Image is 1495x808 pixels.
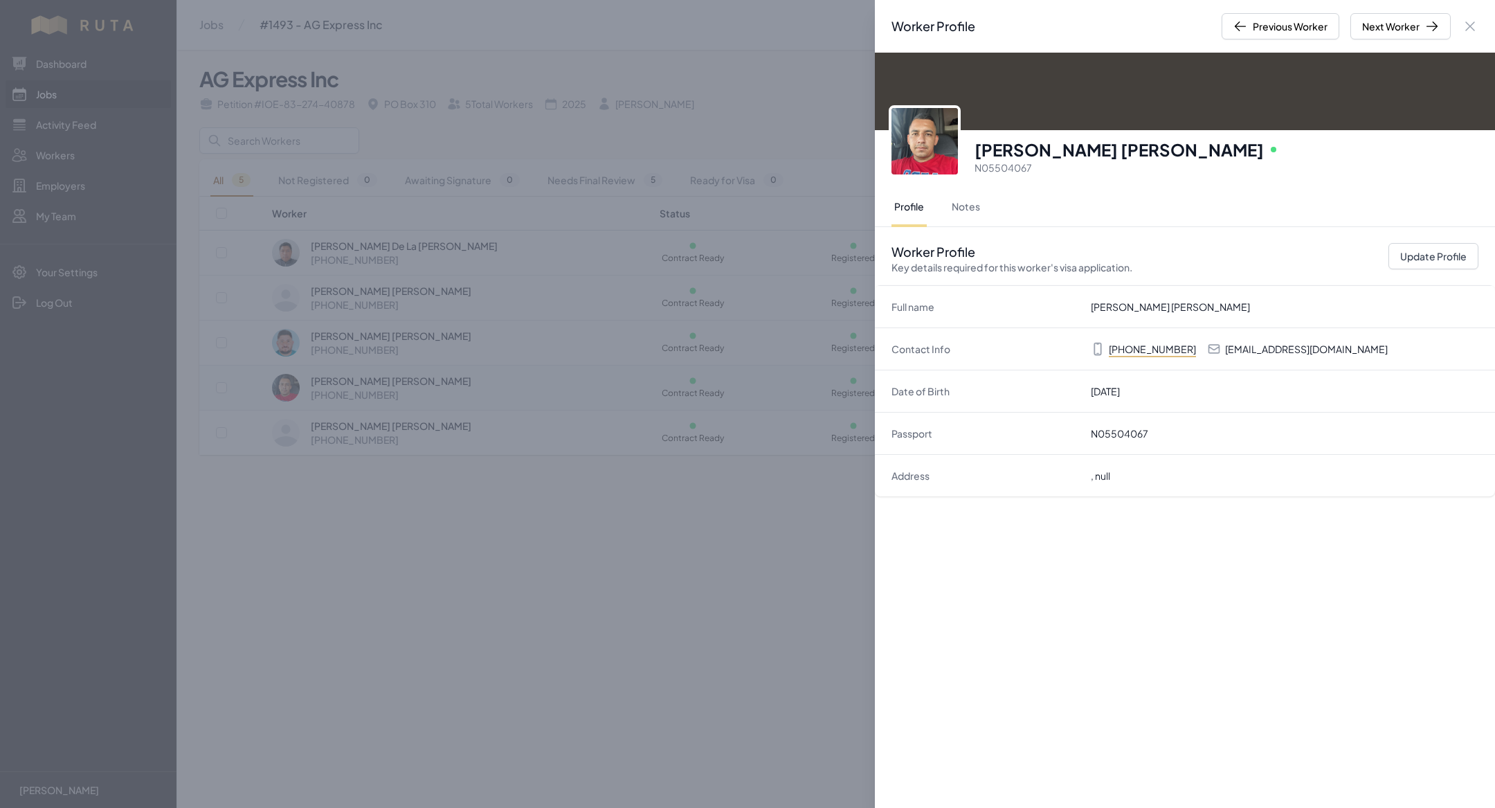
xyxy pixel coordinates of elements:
dd: N05504067 [1091,427,1478,440]
button: Update Profile [1388,243,1478,269]
button: Notes [949,188,983,227]
dt: Passport [891,427,1080,440]
p: N05504067 [975,161,1478,174]
p: [EMAIL_ADDRESS][DOMAIN_NAME] [1225,342,1388,356]
h2: Worker Profile [891,17,975,36]
dd: , null [1091,469,1478,483]
button: Next Worker [1350,13,1451,39]
p: [PHONE_NUMBER] [1109,342,1196,356]
dt: Date of Birth [891,384,1080,398]
h2: Worker Profile [891,244,1132,274]
dd: [PERSON_NAME] [PERSON_NAME] [1091,300,1478,314]
dd: [DATE] [1091,384,1478,398]
button: Previous Worker [1222,13,1339,39]
p: Key details required for this worker's visa application. [891,260,1132,274]
dt: Full name [891,300,1080,314]
h3: [PERSON_NAME] [PERSON_NAME] [975,138,1264,161]
dt: Contact Info [891,342,1080,356]
button: Profile [891,188,927,227]
dt: Address [891,469,1080,483]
